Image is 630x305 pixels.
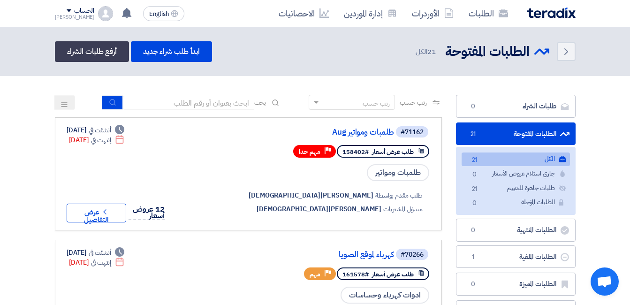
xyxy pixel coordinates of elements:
[67,125,125,135] div: [DATE]
[69,258,125,267] div: [DATE]
[469,170,480,180] span: 0
[468,102,479,111] span: 0
[336,2,404,24] a: إدارة الموردين
[468,252,479,262] span: 1
[67,204,127,222] button: عرض التفاصيل
[591,267,619,296] div: Open chat
[383,204,423,214] span: مسؤل المشتريات
[149,11,169,17] span: English
[206,128,394,137] a: طلمبات ومواتير Aug
[468,226,479,235] span: 0
[468,130,479,139] span: 21
[456,245,576,268] a: الطلبات الملغية1
[342,147,369,156] span: #158402
[342,270,369,279] span: #161578
[91,258,111,267] span: إنتهت في
[363,99,390,108] div: رتب حسب
[55,41,129,62] a: أرفع طلبات الشراء
[527,8,576,18] img: Teradix logo
[445,43,530,61] h2: الطلبات المفتوحة
[91,135,111,145] span: إنتهت في
[271,2,336,24] a: الاحصائيات
[341,287,429,304] span: ادوات كهرباء وحساسات
[133,204,165,221] span: 12 عروض أسعار
[416,46,437,57] span: الكل
[249,191,373,200] span: [PERSON_NAME][DEMOGRAPHIC_DATA]
[67,248,125,258] div: [DATE]
[400,98,426,107] span: رتب حسب
[367,164,429,181] span: طلمبات ومواتير
[462,196,570,209] a: الطلبات المؤجلة
[469,155,480,165] span: 21
[456,273,576,296] a: الطلبات المميزة0
[55,15,95,20] div: [PERSON_NAME]
[427,46,436,57] span: 21
[404,2,461,24] a: الأوردرات
[206,251,394,259] a: كهرباء لموقع الصويا
[456,122,576,145] a: الطلبات المفتوحة21
[123,96,254,110] input: ابحث بعنوان أو رقم الطلب
[372,147,414,156] span: طلب عرض أسعار
[468,280,479,289] span: 0
[462,182,570,195] a: طلبات جاهزة للتقييم
[257,204,381,214] span: [PERSON_NAME][DEMOGRAPHIC_DATA]
[456,95,576,118] a: طلبات الشراء0
[98,6,113,21] img: profile_test.png
[143,6,184,21] button: English
[131,41,212,62] a: ابدأ طلب شراء جديد
[299,147,320,156] span: مهم جدا
[462,152,570,166] a: الكل
[401,129,424,136] div: #71162
[254,98,266,107] span: بحث
[89,248,111,258] span: أنشئت في
[74,7,94,15] div: الحساب
[401,252,424,258] div: #70266
[89,125,111,135] span: أنشئت في
[375,191,423,200] span: طلب مقدم بواسطة
[456,219,576,242] a: الطلبات المنتهية0
[310,270,320,279] span: مهم
[469,198,480,208] span: 0
[469,184,480,194] span: 21
[461,2,516,24] a: الطلبات
[372,270,414,279] span: طلب عرض أسعار
[462,167,570,181] a: جاري استلام عروض الأسعار
[69,135,125,145] div: [DATE]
